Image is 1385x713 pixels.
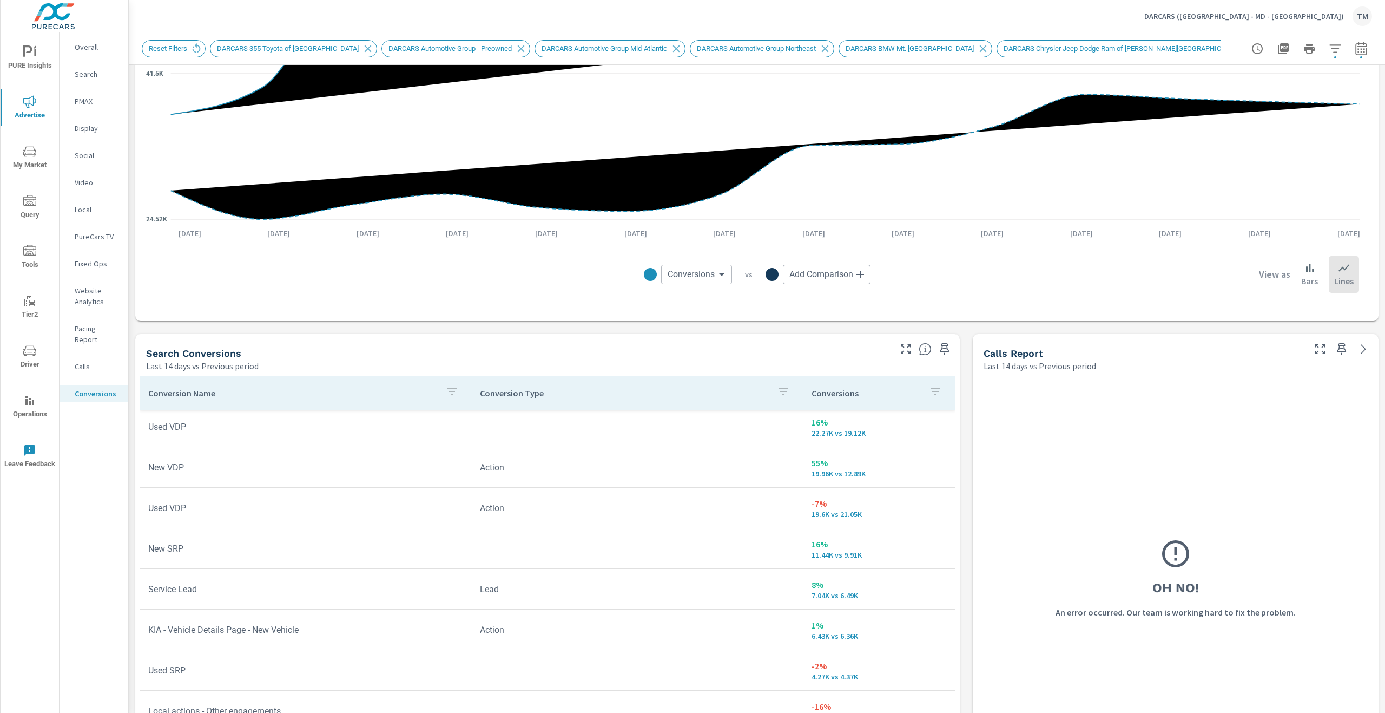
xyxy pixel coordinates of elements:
div: Overall [60,39,128,55]
p: Fixed Ops [75,258,120,269]
div: DARCARS Automotive Group Northeast [690,40,834,57]
text: 24.52K [146,215,167,223]
p: Local [75,204,120,215]
span: Tools [4,245,56,271]
a: See more details in report [1355,341,1372,358]
p: [DATE] [438,228,476,239]
div: Conversions [60,385,128,402]
span: DARCARS Automotive Group Northeast [690,44,822,53]
p: [DATE] [1241,228,1278,239]
p: 1% [812,619,946,632]
span: DARCARS BMW Mt. [GEOGRAPHIC_DATA] [839,44,980,53]
p: 19,962 vs 12,891 [812,469,946,478]
div: Calls [60,358,128,375]
div: Website Analytics [60,283,128,310]
p: [DATE] [171,228,209,239]
div: PureCars TV [60,228,128,245]
p: 16% [812,416,946,429]
p: Pacing Report [75,323,120,345]
p: [DATE] [1063,228,1100,239]
p: 11,444 vs 9,906 [812,551,946,559]
button: Select Date Range [1350,38,1372,60]
div: TM [1353,6,1372,26]
button: Make Fullscreen [897,341,914,358]
div: PMAX [60,93,128,109]
p: PureCars TV [75,231,120,242]
p: 19,597 vs 21,053 [812,510,946,519]
p: [DATE] [349,228,387,239]
div: nav menu [1,32,59,481]
p: Search [75,69,120,80]
p: Social [75,150,120,161]
p: PMAX [75,96,120,107]
button: Apply Filters [1324,38,1346,60]
div: DARCARS 355 Toyota of [GEOGRAPHIC_DATA] [210,40,377,57]
td: Action [471,494,803,522]
p: Display [75,123,120,134]
p: [DATE] [1151,228,1189,239]
p: [DATE] [884,228,922,239]
p: Conversion Type [480,388,768,398]
h3: Oh No! [1152,579,1199,597]
p: Conversion Name [148,388,437,398]
h5: Search Conversions [146,348,241,359]
p: -16% [812,700,946,713]
p: 7,037 vs 6,487 [812,591,946,600]
span: DARCARS Automotive Group Mid-Atlantic [535,44,674,53]
p: Conversions [812,388,920,398]
p: Overall [75,42,120,53]
p: vs [732,270,766,279]
span: DARCARS 355 Toyota of [GEOGRAPHIC_DATA] [210,44,365,53]
div: Reset Filters [142,40,206,57]
span: Add Comparison [789,269,853,280]
p: 22,269 vs 19,119 [812,429,946,437]
td: Action [471,454,803,481]
p: 6,432 vs 6,355 [812,632,946,640]
div: Add Comparison [783,265,870,284]
p: DARCARS ([GEOGRAPHIC_DATA] - MD - [GEOGRAPHIC_DATA]) [1144,11,1344,21]
p: [DATE] [260,228,298,239]
p: Calls [75,361,120,372]
div: Fixed Ops [60,256,128,272]
div: DARCARS Automotive Group - Preowned [381,40,530,57]
p: 55% [812,456,946,469]
p: Last 14 days vs Previous period [984,359,1096,372]
p: Website Analytics [75,285,120,307]
p: 16% [812,538,946,551]
td: KIA - Vehicle Details Page - New Vehicle [140,616,471,644]
span: Search Conversions include Actions, Leads and Unmapped Conversions [919,343,932,356]
div: Video [60,174,128,191]
p: Bars [1301,274,1318,287]
h5: Calls Report [984,348,1043,359]
div: Search [60,66,128,82]
td: Used VDP [140,413,471,441]
p: -2% [812,659,946,672]
p: 4,268 vs 4,365 [812,672,946,681]
p: Lines [1334,274,1354,287]
text: 41.5K [146,70,163,77]
td: Used SRP [140,657,471,684]
td: Service Lead [140,575,471,603]
div: Social [60,147,128,163]
div: Conversions [661,265,732,284]
span: Leave Feedback [4,444,56,470]
p: [DATE] [1330,228,1368,239]
p: Last 14 days vs Previous period [146,359,259,372]
span: PURE Insights [4,45,56,72]
p: [DATE] [617,228,655,239]
span: DARCARS Chrysler Jeep Dodge Ram of [PERSON_NAME][GEOGRAPHIC_DATA] [997,44,1249,53]
div: DARCARS BMW Mt. [GEOGRAPHIC_DATA] [839,40,992,57]
p: [DATE] [973,228,1011,239]
div: DARCARS Chrysler Jeep Dodge Ram of [PERSON_NAME][GEOGRAPHIC_DATA] [997,40,1261,57]
p: An error occurred. Our team is working hard to fix the problem. [1056,606,1296,619]
span: Advertise [4,95,56,122]
td: Action [471,616,803,644]
span: Tier2 [4,295,56,321]
span: My Market [4,145,56,172]
span: Reset Filters [142,44,194,53]
td: New SRP [140,535,471,562]
span: Driver [4,344,56,371]
span: Save this to your personalized report [936,341,953,358]
span: DARCARS Automotive Group - Preowned [382,44,518,53]
div: Display [60,120,128,136]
